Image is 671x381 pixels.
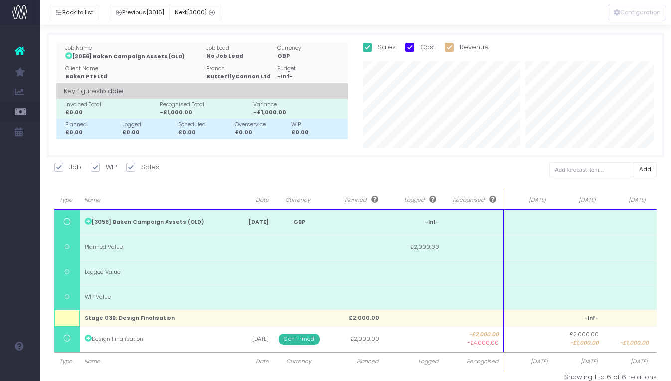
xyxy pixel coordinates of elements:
span: [3016] [146,8,164,17]
span: [DATE] [608,196,646,204]
span: Name [84,196,222,204]
span: Recognised [448,196,496,204]
input: Add forecast item... [549,162,634,178]
td: Logged Value [79,260,229,285]
span: [DATE] [508,358,548,366]
label: WIP [91,162,117,172]
span: [3000] [187,8,207,17]
td: Design Finalisation [79,326,229,351]
span: Logged [388,196,436,204]
span: Type [59,358,74,366]
span: Date [234,358,269,366]
span: Planned [329,358,378,366]
div: -Inf- [277,73,344,81]
div: Job Name [65,44,202,52]
div: -£1,000.00 [160,109,250,117]
td: £2,000.00 [325,310,384,326]
span: -£2,000.00 [449,331,499,339]
span: Date [236,196,269,204]
span: [DATE] [558,358,598,366]
div: Branch [206,65,273,73]
img: images/default_profile_image.png [12,361,27,376]
div: Overservice [235,121,287,129]
span: Planned [331,196,378,204]
div: Scheduled [178,121,231,129]
div: WIP [291,121,343,129]
div: Invoiced Total [65,101,156,109]
div: ButterflyCannon Ltd [206,73,273,81]
button: Next[3000] [169,5,221,20]
span: Recognised [448,358,498,366]
span: Currency [279,196,317,204]
label: Sales [126,162,159,172]
div: Logged [122,121,174,129]
div: £0.00 [235,129,287,137]
label: Sales [363,42,396,52]
div: £0.00 [122,129,174,137]
span: [DATE] [558,196,596,204]
div: No Job Lead [206,52,273,60]
span: Logged [388,358,438,366]
div: -£1,000.00 [253,109,343,117]
td: [DATE] [229,210,274,235]
td: -Inf- [384,210,444,235]
div: Job Lead [206,44,273,52]
span: Type [59,196,72,204]
div: £0.00 [65,109,156,117]
label: Job [54,162,81,172]
span: Currency [279,358,319,366]
span: [DATE] [608,358,648,366]
div: £0.00 [178,129,231,137]
span: -£4,000.00 [467,339,499,347]
div: Variance [253,101,343,109]
div: Currency [277,44,344,52]
button: Back to list [50,5,99,20]
div: [3056] Baken Campaign Assets (OLD) [65,52,202,61]
span: Name [84,358,224,366]
label: Cost [405,42,435,52]
td: [DATE] [229,326,274,351]
div: Recognised Total [160,101,250,109]
span: -Inf- [584,314,599,322]
td: [3056] Baken Campaign Assets (OLD) [79,210,229,235]
div: GBP [277,52,344,60]
span: £2,000.00 [570,331,599,339]
div: £0.00 [291,129,343,137]
button: Previous[3016] [110,5,170,20]
div: Budget [277,65,344,73]
td: £2,000.00 [384,235,444,260]
div: £0.00 [65,129,118,137]
div: Planned [65,121,118,129]
td: WIP Value [79,285,229,310]
td: Planned Value [79,235,229,260]
button: Add [634,162,657,178]
span: to date [100,85,123,98]
span: -£1,000.00 [620,339,649,347]
span: [DATE] [508,196,546,204]
span: Key figures [64,83,123,99]
div: Vertical button group [608,5,666,20]
td: £2,000.00 [325,326,384,351]
span: Confirmed [279,334,319,345]
td: Stage 03B: Design Finalisation [79,310,229,326]
div: Client Name [65,65,202,73]
div: Baken PTE Ltd [65,73,202,81]
td: GBP [274,210,324,235]
button: Configuration [608,5,666,20]
span: -£1,000.00 [570,339,599,347]
label: Revenue [445,42,489,52]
